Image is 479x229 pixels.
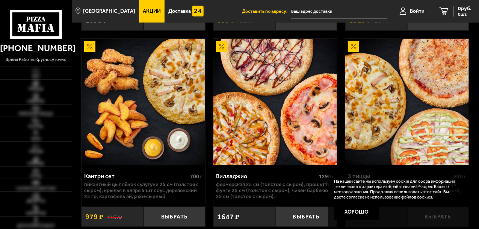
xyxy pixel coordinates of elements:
s: 1098 ₽ [239,17,254,24]
span: 0 шт. [458,12,471,17]
button: Выбрать [275,207,337,227]
span: 1098 ₽ [85,17,107,24]
div: Вилладжио [216,173,317,180]
a: Акционный3 пиццы [345,39,469,165]
span: Войти [410,9,425,14]
span: 0 руб. [458,6,471,11]
img: Вилладжио [213,39,337,165]
a: АкционныйКантри сет [82,39,205,165]
span: Доставить по адресу: [242,9,291,14]
s: 1167 ₽ [107,214,122,220]
span: [GEOGRAPHIC_DATA] [83,9,136,14]
img: Акционный [216,41,227,52]
img: Акционный [348,41,359,52]
span: Акции [143,9,161,14]
button: Выбрать [144,207,206,227]
span: 899 ₽ [217,17,235,24]
input: Ваш адрес доставки [291,5,387,18]
img: Кантри сет [82,39,205,165]
p: На нашем сайте мы используем cookie для сбора информации технического характера и обрабатываем IP... [334,179,461,200]
img: Акционный [84,41,95,52]
span: 1929 ₽ [349,17,371,24]
div: Кантри сет [84,173,188,180]
span: 979 ₽ [85,213,103,221]
p: Пикантный цыплёнок сулугуни 25 см (толстое с сыром), крылья в кляре 5 шт соус деревенский 25 гр, ... [84,182,202,200]
span: 700 г [190,173,202,180]
img: 3 пиццы [345,39,469,165]
span: 1290 г [319,173,334,180]
s: 2147 ₽ [375,17,390,24]
span: 1647 ₽ [217,213,239,221]
img: 15daf4d41897b9f0e9f617042186c801.svg [192,6,204,17]
span: Доставка [168,9,191,14]
a: АкционныйВилладжио [213,39,337,165]
p: Фермерская 25 см (толстое с сыром), Прошутто Фунги 25 см (толстое с сыром), Чикен Барбекю 25 см (... [216,182,334,200]
button: Хорошо [334,205,379,220]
